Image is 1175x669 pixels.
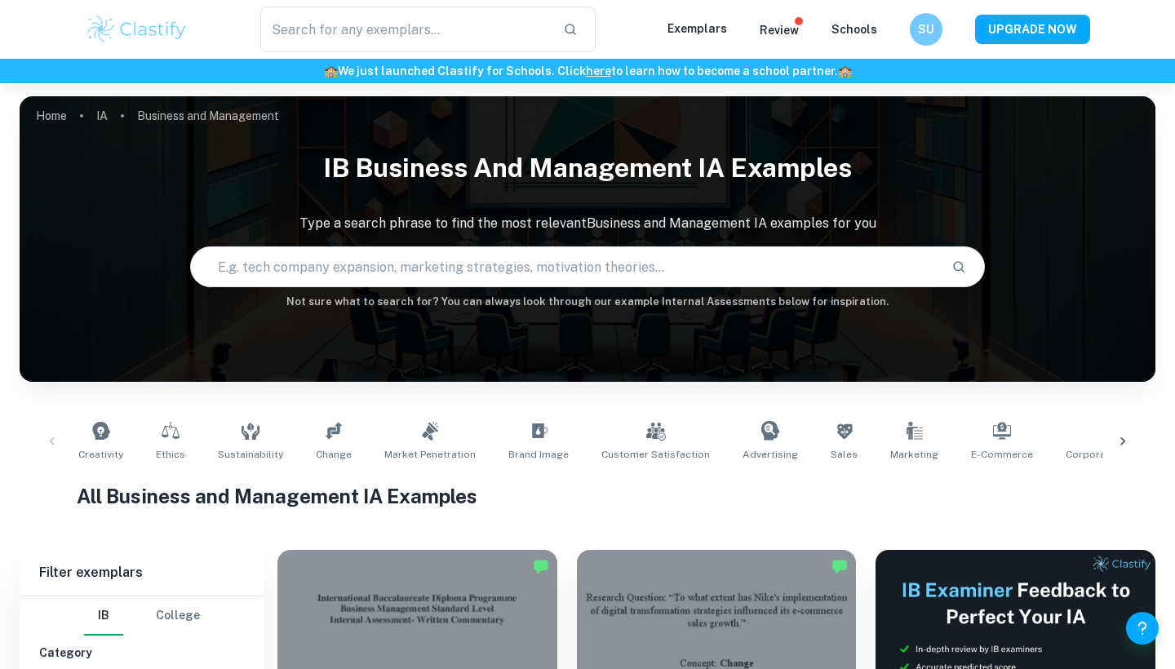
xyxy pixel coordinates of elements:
[156,596,200,636] button: College
[533,558,549,574] img: Marked
[316,447,352,462] span: Change
[84,596,200,636] div: Filter type choice
[20,142,1155,194] h1: IB Business and Management IA examples
[508,447,569,462] span: Brand Image
[917,20,936,38] h6: SU
[20,550,264,596] h6: Filter exemplars
[945,253,973,281] button: Search
[831,447,858,462] span: Sales
[191,244,938,290] input: E.g. tech company expansion, marketing strategies, motivation theories...
[667,20,727,38] p: Exemplars
[1126,612,1159,645] button: Help and Feedback
[39,644,245,662] h6: Category
[96,104,108,127] a: IA
[831,23,877,36] a: Schools
[586,64,611,78] a: here
[20,294,1155,310] h6: Not sure what to search for? You can always look through our example Internal Assessments below f...
[831,558,848,574] img: Marked
[910,13,942,46] button: SU
[20,214,1155,233] p: Type a search phrase to find the most relevant Business and Management IA examples for you
[260,7,550,52] input: Search for any exemplars...
[156,447,185,462] span: Ethics
[36,104,67,127] a: Home
[890,447,938,462] span: Marketing
[975,15,1090,44] button: UPGRADE NOW
[760,21,799,39] p: Review
[743,447,798,462] span: Advertising
[78,447,123,462] span: Creativity
[3,62,1172,80] h6: We just launched Clastify for Schools. Click to learn how to become a school partner.
[601,447,710,462] span: Customer Satisfaction
[971,447,1033,462] span: E-commerce
[77,481,1099,511] h1: All Business and Management IA Examples
[384,447,476,462] span: Market Penetration
[1066,447,1174,462] span: Corporate Profitability
[838,64,852,78] span: 🏫
[84,596,123,636] button: IB
[137,107,279,125] p: Business and Management
[218,447,283,462] span: Sustainability
[85,13,188,46] img: Clastify logo
[324,64,338,78] span: 🏫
